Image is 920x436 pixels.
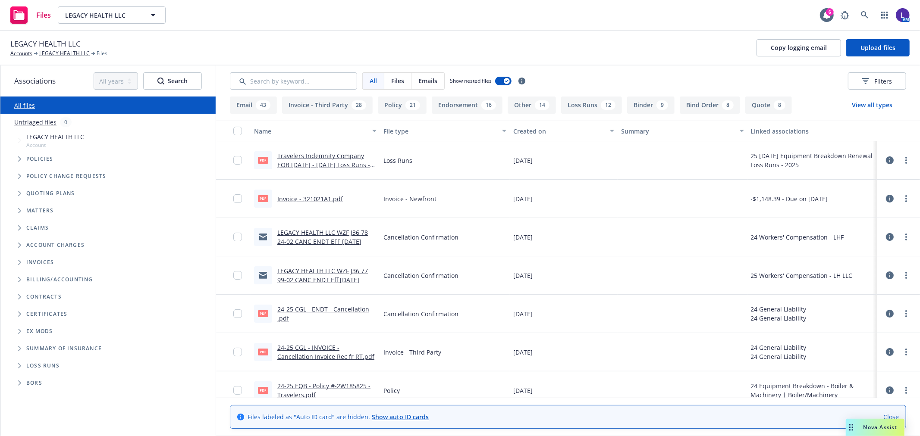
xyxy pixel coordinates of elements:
[65,11,140,20] span: LEGACY HEALTH LLC
[26,132,84,141] span: LEGACY HEALTH LLC
[405,100,420,110] div: 21
[26,191,75,196] span: Quoting plans
[751,381,873,399] div: 24 Equipment Breakdown - Boiler & Machinery | Boiler/Machinery
[535,100,549,110] div: 14
[39,50,90,57] a: LEGACY HEALTH LLC
[258,157,268,163] span: pdf
[513,271,533,280] span: [DATE]
[7,3,54,27] a: Files
[856,6,873,24] a: Search
[513,348,533,357] span: [DATE]
[722,100,734,110] div: 8
[14,75,56,87] span: Associations
[751,305,807,314] div: 24 General Liability
[233,348,242,356] input: Toggle Row Selected
[254,127,367,136] div: Name
[383,271,458,280] span: Cancellation Confirmation
[258,195,268,202] span: pdf
[418,76,437,85] span: Emails
[846,39,910,56] button: Upload files
[846,419,857,436] div: Drag to move
[277,228,368,246] a: LEGACY HEALTH LLC WZF J36 78 24-02 CANC ENDT EFF [DATE]
[508,97,556,114] button: Other
[751,160,873,169] div: Loss Runs - 2025
[14,101,35,109] a: All files
[863,424,898,431] span: Nova Assist
[10,50,32,57] a: Accounts
[60,117,72,127] div: 0
[157,78,164,84] svg: Search
[26,311,67,317] span: Certificates
[751,343,807,352] div: 24 General Liability
[751,352,807,361] div: 24 General Liability
[383,309,458,318] span: Cancellation Confirmation
[561,97,622,114] button: Loss Runs
[771,44,827,52] span: Copy logging email
[251,121,380,141] button: Name
[745,97,792,114] button: Quote
[233,127,242,135] input: Select all
[277,152,370,178] a: Travelers Indemnity Company EQB [DATE] - [DATE] Loss Runs - Valued [DATE].pdf
[10,38,81,50] span: LEGACY HEALTH LLC
[450,77,492,84] span: Show nested files
[352,100,366,110] div: 28
[751,194,828,203] div: -$1,148.39 - Due on [DATE]
[618,121,747,141] button: Summary
[656,100,668,110] div: 9
[751,271,853,280] div: 25 Workers' Compensation - LH LLC
[876,6,893,24] a: Switch app
[26,156,53,162] span: Policies
[680,97,740,114] button: Bind Order
[901,347,911,357] a: more
[901,308,911,319] a: more
[26,208,53,213] span: Matters
[258,387,268,393] span: pdf
[432,97,502,114] button: Endorsement
[97,50,107,57] span: Files
[370,76,377,85] span: All
[860,44,895,52] span: Upload files
[248,412,429,421] span: Files labeled as "Auto ID card" are hidden.
[26,260,54,265] span: Invoices
[233,194,242,203] input: Toggle Row Selected
[391,76,404,85] span: Files
[230,72,357,90] input: Search by keyword...
[627,97,675,114] button: Binder
[383,386,400,395] span: Policy
[747,121,877,141] button: Linked associations
[233,309,242,318] input: Toggle Row Selected
[383,194,436,203] span: Invoice - Newfront
[481,100,496,110] div: 16
[26,380,42,386] span: BORs
[26,329,53,334] span: Ex Mods
[277,305,369,322] a: 24-25 CGL - ENDT - Cancellation .pdf
[621,127,734,136] div: Summary
[848,72,906,90] button: Filters
[26,294,62,299] span: Contracts
[757,39,841,56] button: Copy logging email
[901,155,911,165] a: more
[282,97,373,114] button: Invoice - Third Party
[826,8,834,16] div: 6
[901,270,911,280] a: more
[14,118,57,127] a: Untriaged files
[372,413,429,421] a: Show auto ID cards
[751,233,844,242] div: 24 Workers' Compensation - LHF
[230,97,277,114] button: Email
[277,382,371,399] a: 24-25 EQB - Policy #-2W185825 - Travelers.pdf
[58,6,166,24] button: LEGACY HEALTH LLC
[256,100,270,110] div: 43
[233,233,242,241] input: Toggle Row Selected
[383,233,458,242] span: Cancellation Confirmation
[26,346,102,351] span: Summary of insurance
[380,121,509,141] button: File type
[143,72,202,90] button: SearchSearch
[896,8,910,22] img: photo
[751,151,873,160] div: 25 [DATE] Equipment Breakdown Renewal
[751,127,873,136] div: Linked associations
[513,127,605,136] div: Created on
[378,97,427,114] button: Policy
[513,194,533,203] span: [DATE]
[901,193,911,204] a: more
[26,174,106,179] span: Policy change requests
